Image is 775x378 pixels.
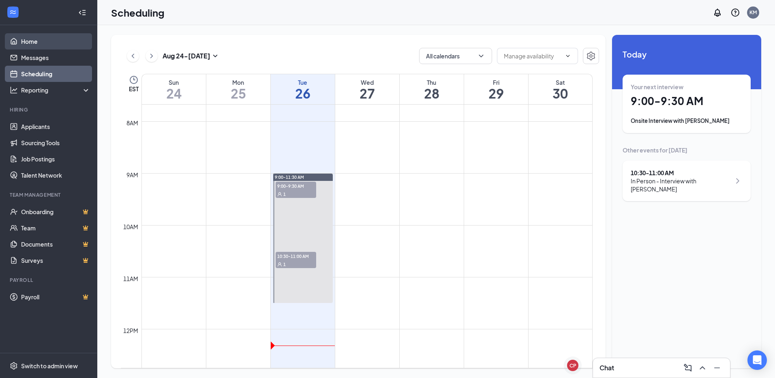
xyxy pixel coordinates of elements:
[127,50,139,62] button: ChevronLeft
[122,222,140,231] div: 10am
[275,174,304,180] span: 9:00-11:30 AM
[504,52,561,60] input: Manage availability
[623,48,751,60] span: Today
[21,135,90,151] a: Sourcing Tools
[21,289,90,305] a: PayrollCrown
[21,86,91,94] div: Reporting
[631,94,743,108] h1: 9:00 - 9:30 AM
[696,361,709,374] button: ChevronUp
[10,362,18,370] svg: Settings
[283,262,286,267] span: 1
[206,86,270,100] h1: 25
[277,192,282,197] svg: User
[586,51,596,61] svg: Settings
[276,252,316,260] span: 10:30-11:00 AM
[21,252,90,268] a: SurveysCrown
[733,176,743,186] svg: ChevronRight
[21,151,90,167] a: Job Postings
[335,74,399,104] a: August 27, 2025
[631,169,731,177] div: 10:30 - 11:00 AM
[163,52,210,60] h3: Aug 24 - [DATE]
[749,9,757,16] div: KM
[21,118,90,135] a: Applicants
[277,262,282,267] svg: User
[730,8,740,17] svg: QuestionInfo
[623,146,751,154] div: Other events for [DATE]
[747,350,767,370] div: Open Intercom Messenger
[477,52,485,60] svg: ChevronDown
[698,363,707,373] svg: ChevronUp
[400,74,464,104] a: August 28, 2025
[631,117,743,125] div: Onsite Interview with [PERSON_NAME]
[210,51,220,61] svg: SmallChevronDown
[283,191,286,197] span: 1
[122,326,140,335] div: 12pm
[21,49,90,66] a: Messages
[631,83,743,91] div: Your next interview
[21,362,78,370] div: Switch to admin view
[206,78,270,86] div: Mon
[10,106,89,113] div: Hiring
[125,170,140,179] div: 9am
[271,74,335,104] a: August 26, 2025
[21,204,90,220] a: OnboardingCrown
[129,85,139,93] span: EST
[419,48,492,64] button: All calendarsChevronDown
[400,86,464,100] h1: 28
[529,86,593,100] h1: 30
[599,363,614,372] h3: Chat
[464,78,528,86] div: Fri
[569,362,576,369] div: CP
[565,53,571,59] svg: ChevronDown
[10,277,89,283] div: Payroll
[125,118,140,127] div: 8am
[9,8,17,16] svg: WorkstreamLogo
[10,191,89,198] div: Team Management
[21,33,90,49] a: Home
[681,361,694,374] button: ComposeMessage
[146,50,158,62] button: ChevronRight
[129,51,137,61] svg: ChevronLeft
[335,86,399,100] h1: 27
[111,6,165,19] h1: Scheduling
[631,177,731,193] div: In Person - Interview with [PERSON_NAME]
[713,8,722,17] svg: Notifications
[276,182,316,190] span: 9:00-9:30 AM
[122,274,140,283] div: 11am
[711,361,724,374] button: Minimize
[129,75,139,85] svg: Clock
[142,86,206,100] h1: 24
[712,363,722,373] svg: Minimize
[683,363,693,373] svg: ComposeMessage
[10,86,18,94] svg: Analysis
[21,220,90,236] a: TeamCrown
[464,74,528,104] a: August 29, 2025
[206,74,270,104] a: August 25, 2025
[21,236,90,252] a: DocumentsCrown
[529,78,593,86] div: Sat
[335,78,399,86] div: Wed
[583,48,599,64] button: Settings
[78,9,86,17] svg: Collapse
[464,86,528,100] h1: 29
[148,51,156,61] svg: ChevronRight
[142,78,206,86] div: Sun
[271,78,335,86] div: Tue
[21,167,90,183] a: Talent Network
[400,78,464,86] div: Thu
[21,66,90,82] a: Scheduling
[142,74,206,104] a: August 24, 2025
[271,86,335,100] h1: 26
[529,74,593,104] a: August 30, 2025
